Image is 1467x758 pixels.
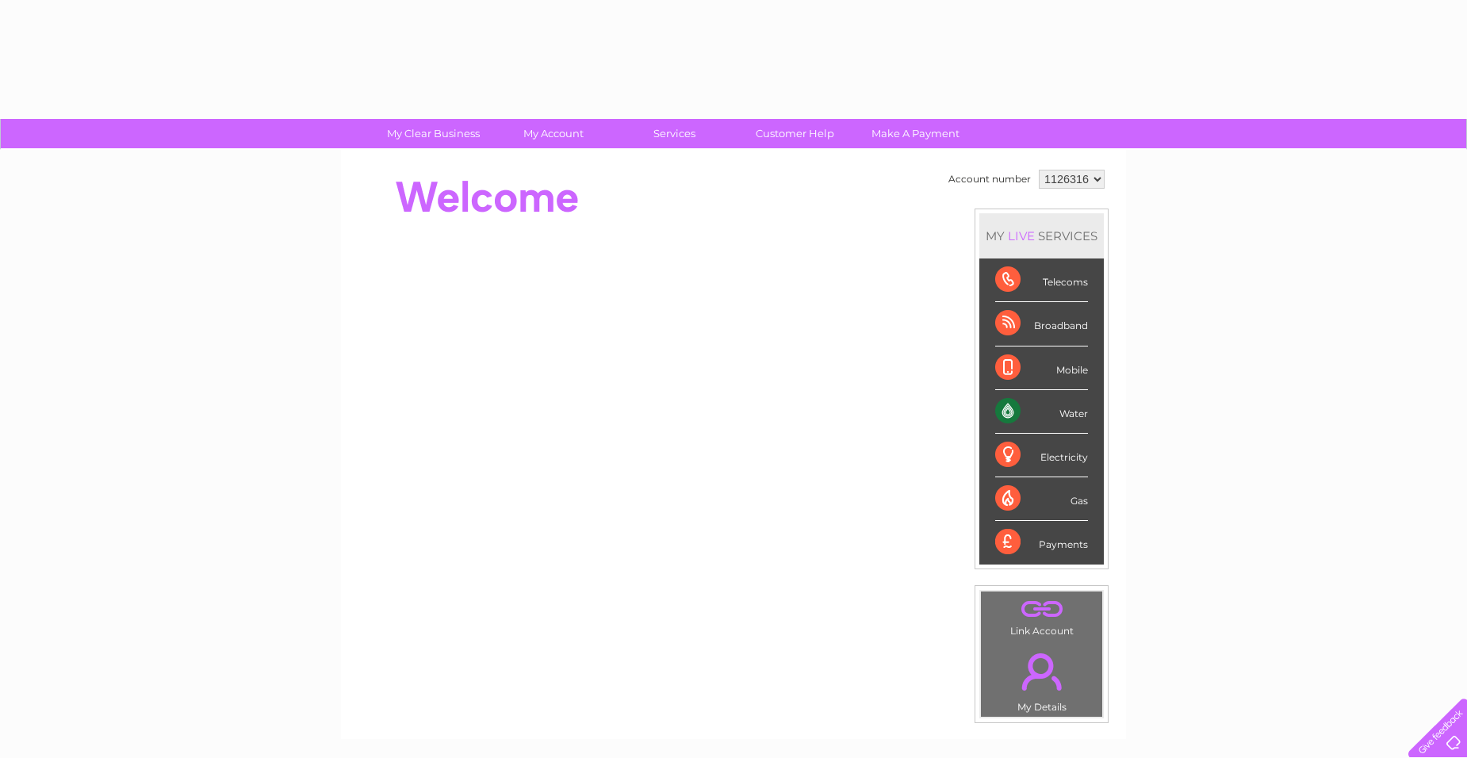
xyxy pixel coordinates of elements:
[980,640,1103,718] td: My Details
[488,119,619,148] a: My Account
[730,119,860,148] a: Customer Help
[980,591,1103,641] td: Link Account
[944,166,1035,193] td: Account number
[995,346,1088,390] div: Mobile
[995,477,1088,521] div: Gas
[995,302,1088,346] div: Broadband
[1005,228,1038,243] div: LIVE
[995,521,1088,564] div: Payments
[995,390,1088,434] div: Water
[368,119,499,148] a: My Clear Business
[979,213,1104,258] div: MY SERVICES
[995,434,1088,477] div: Electricity
[985,644,1098,699] a: .
[995,258,1088,302] div: Telecoms
[850,119,981,148] a: Make A Payment
[609,119,740,148] a: Services
[985,595,1098,623] a: .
